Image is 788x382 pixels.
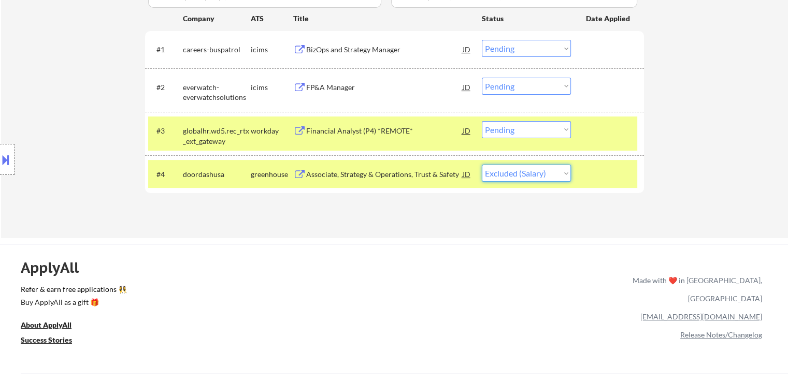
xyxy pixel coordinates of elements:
[251,169,293,180] div: greenhouse
[21,259,91,276] div: ApplyAll
[21,335,72,344] u: Success Stories
[680,330,762,339] a: Release Notes/Changelog
[640,312,762,321] a: [EMAIL_ADDRESS][DOMAIN_NAME]
[462,78,472,96] div: JD
[21,297,124,310] a: Buy ApplyAll as a gift 🎁
[21,286,416,297] a: Refer & earn free applications 👯‍♀️
[306,45,463,55] div: BizOps and Strategy Manager
[21,319,86,332] a: About ApplyAll
[21,334,86,347] a: Success Stories
[586,13,632,24] div: Date Applied
[183,126,251,146] div: globalhr.wd5.rec_rtx_ext_gateway
[21,320,71,329] u: About ApplyAll
[183,169,251,180] div: doordashusa
[183,82,251,102] div: everwatch-everwatchsolutions
[251,82,293,93] div: icims
[251,45,293,55] div: icims
[251,126,293,136] div: workday
[628,271,762,307] div: Made with ❤️ in [GEOGRAPHIC_DATA], [GEOGRAPHIC_DATA]
[462,121,472,140] div: JD
[21,299,124,306] div: Buy ApplyAll as a gift 🎁
[183,13,251,24] div: Company
[183,45,251,55] div: careers-buspatrol
[462,40,472,58] div: JD
[306,82,463,93] div: FP&A Manager
[293,13,472,24] div: Title
[306,126,463,136] div: Financial Analyst (P4) *REMOTE*
[251,13,293,24] div: ATS
[306,169,463,180] div: Associate, Strategy & Operations, Trust & Safety
[462,165,472,183] div: JD
[156,45,175,55] div: #1
[482,9,571,27] div: Status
